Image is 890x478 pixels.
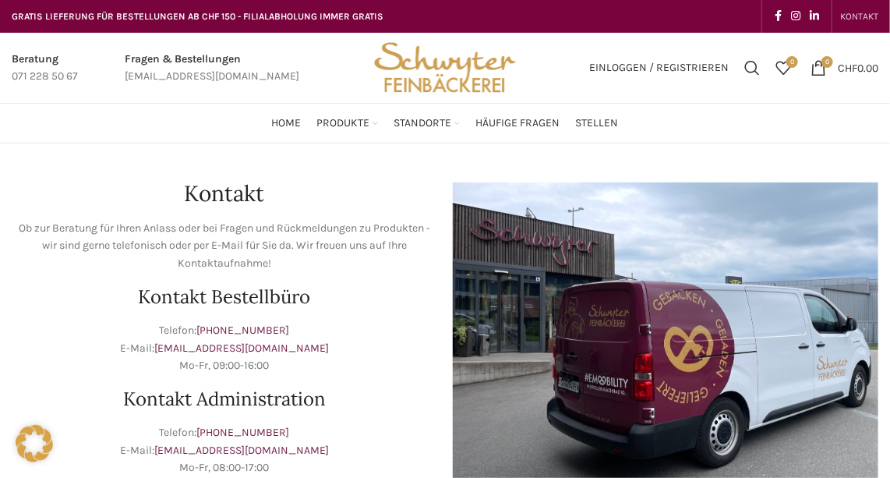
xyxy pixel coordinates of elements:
[394,108,461,139] a: Standorte
[197,324,290,337] a: [PHONE_NUMBER]
[369,33,521,103] img: Bäckerei Schwyter
[154,444,329,457] a: [EMAIL_ADDRESS][DOMAIN_NAME]
[838,61,857,74] span: CHF
[805,5,824,27] a: Linkedin social link
[768,52,799,83] a: 0
[317,108,379,139] a: Produkte
[272,108,302,139] a: Home
[840,1,878,32] a: KONTAKT
[369,60,521,73] a: Site logo
[154,342,329,355] a: [EMAIL_ADDRESS][DOMAIN_NAME]
[476,108,560,139] a: Häufige Fragen
[803,52,886,83] a: 0 CHF0.00
[576,108,619,139] a: Stellen
[12,322,437,374] p: Telefon: E-Mail: Mo-Fr, 09:00-16:00
[272,116,302,131] span: Home
[786,5,805,27] a: Instagram social link
[576,116,619,131] span: Stellen
[786,56,798,68] span: 0
[12,51,78,86] a: Infobox link
[736,52,768,83] a: Suchen
[394,116,452,131] span: Standorte
[12,424,437,476] p: Telefon: E-Mail: Mo-Fr, 08:00-17:00
[12,11,383,22] span: GRATIS LIEFERUNG FÜR BESTELLUNGEN AB CHF 150 - FILIALABHOLUNG IMMER GRATIS
[12,220,437,272] p: Ob zur Beratung für Ihren Anlass oder bei Fragen und Rückmeldungen zu Produkten - wir sind gerne ...
[125,51,299,86] a: Infobox link
[770,5,786,27] a: Facebook social link
[838,61,878,74] bdi: 0.00
[476,116,560,131] span: Häufige Fragen
[589,62,729,73] span: Einloggen / Registrieren
[197,426,290,439] a: [PHONE_NUMBER]
[821,56,833,68] span: 0
[317,116,370,131] span: Produkte
[581,52,736,83] a: Einloggen / Registrieren
[12,182,437,204] h1: Kontakt
[12,390,437,409] h2: Kontakt Administration
[768,52,799,83] div: Meine Wunschliste
[832,1,886,32] div: Secondary navigation
[840,11,878,22] span: KONTAKT
[4,108,886,139] div: Main navigation
[12,288,437,306] h2: Kontakt Bestellbüro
